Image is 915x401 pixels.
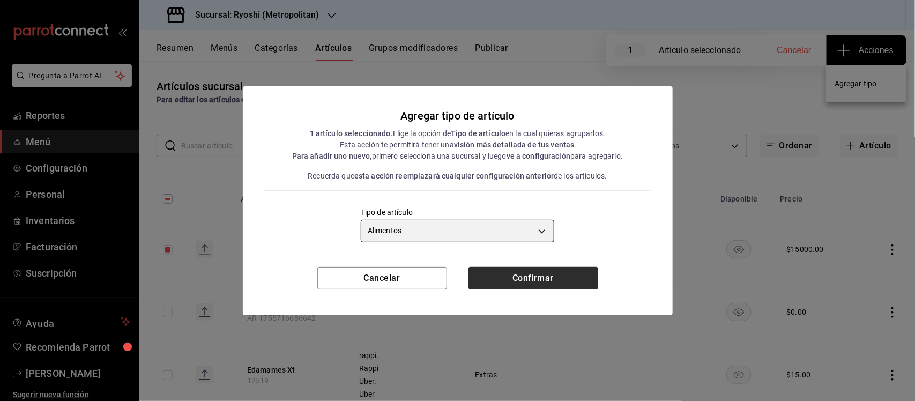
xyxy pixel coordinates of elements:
strong: ve a configuración [507,152,570,160]
button: Confirmar [468,267,598,289]
div: Alimentos [361,220,554,242]
div: Elige la opción de en la cual quieras agruparlos. Esta acción te permitirá tener una . [292,128,623,151]
strong: visión más detallada de tus ventas [454,140,574,149]
div: primero selecciona una sucursal y luego para agregarlo. [292,151,623,162]
label: Tipo de artículo [361,209,554,216]
strong: Para añadir uno nuevo, [292,152,372,160]
button: Cancelar [317,267,447,289]
strong: Tipo de artículo [451,129,505,138]
strong: 1 artículo seleccionado. [310,129,393,138]
div: Agregar tipo de artículo [292,108,623,124]
strong: esta acción reemplazará cualquier configuración anterior [354,172,554,180]
div: Recuerda que de los artículos. [292,170,623,182]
